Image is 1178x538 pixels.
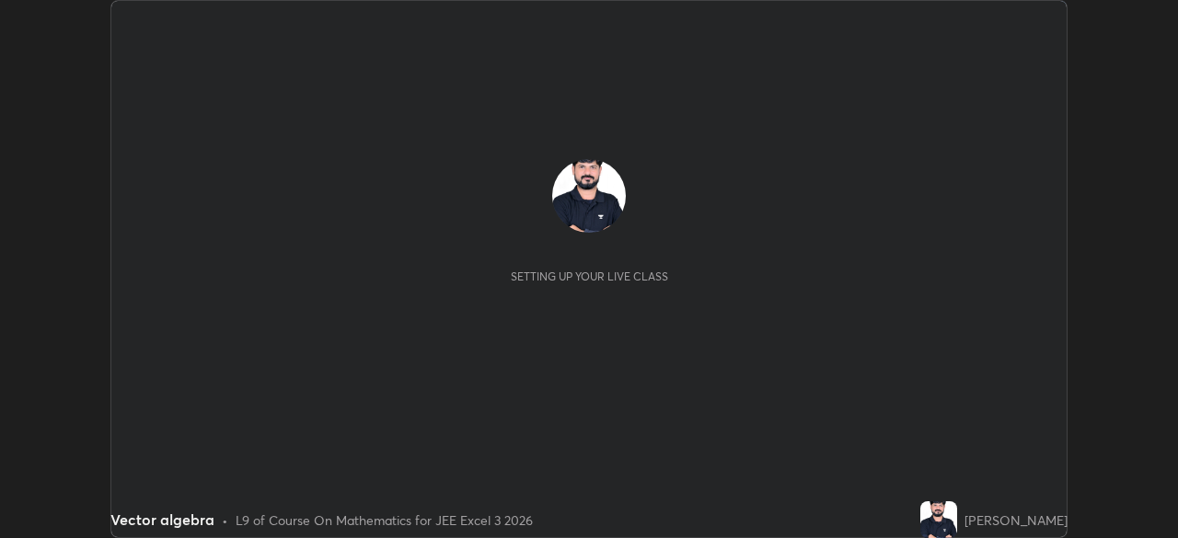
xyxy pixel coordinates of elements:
img: 7c2f8db92f994768b0658335c05f33a0.jpg [920,501,957,538]
div: • [222,510,228,530]
img: 7c2f8db92f994768b0658335c05f33a0.jpg [552,159,626,233]
div: Vector algebra [110,509,214,531]
div: [PERSON_NAME] [964,510,1068,530]
div: L9 of Course On Mathematics for JEE Excel 3 2026 [236,510,533,530]
div: Setting up your live class [511,269,668,283]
